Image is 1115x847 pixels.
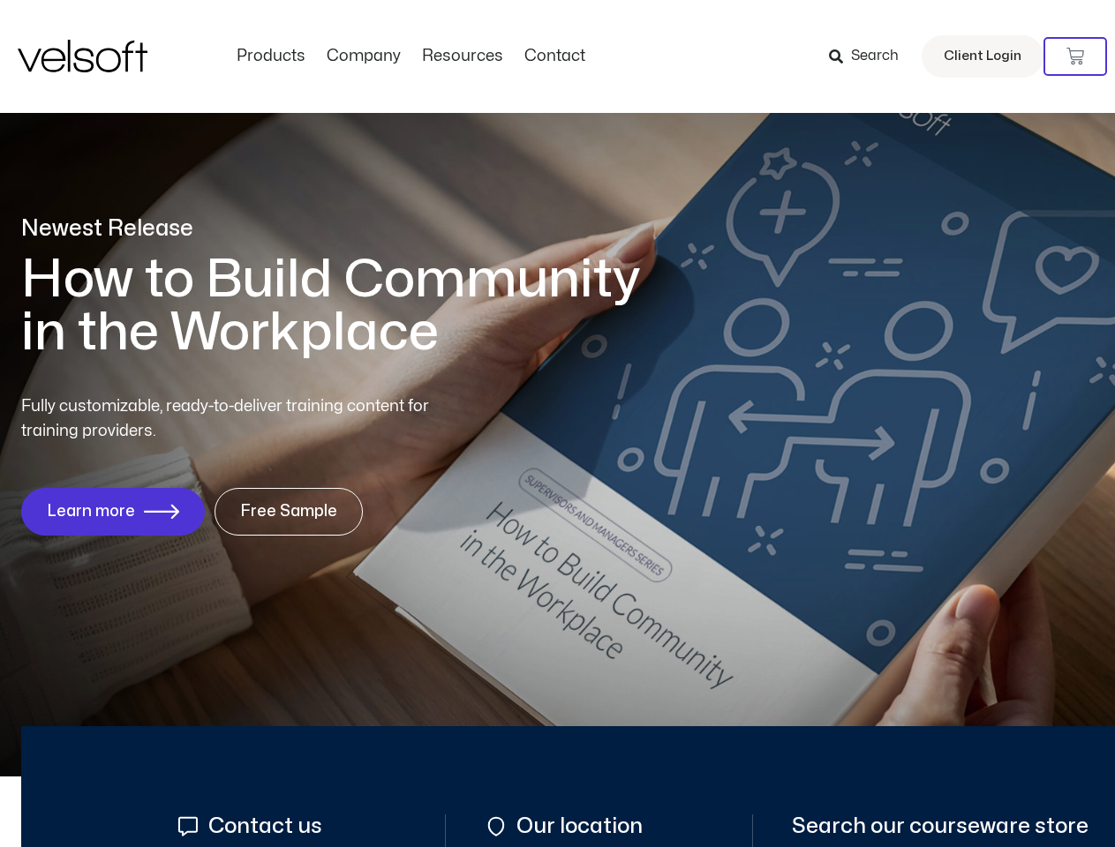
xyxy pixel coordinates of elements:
[316,47,411,66] a: CompanyMenu Toggle
[411,47,514,66] a: ResourcesMenu Toggle
[944,45,1021,68] span: Client Login
[240,503,337,521] span: Free Sample
[21,253,666,359] h1: How to Build Community in the Workplace
[226,47,316,66] a: ProductsMenu Toggle
[18,40,147,72] img: Velsoft Training Materials
[851,45,899,68] span: Search
[204,814,322,838] span: Contact us
[512,814,643,838] span: Our location
[226,47,596,66] nav: Menu
[21,394,461,444] p: Fully customizable, ready-to-deliver training content for training providers.
[21,214,666,244] p: Newest Release
[47,503,135,521] span: Learn more
[922,35,1043,78] a: Client Login
[514,47,596,66] a: ContactMenu Toggle
[21,488,205,536] a: Learn more
[829,41,911,71] a: Search
[215,488,363,536] a: Free Sample
[792,814,1089,838] span: Search our courseware store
